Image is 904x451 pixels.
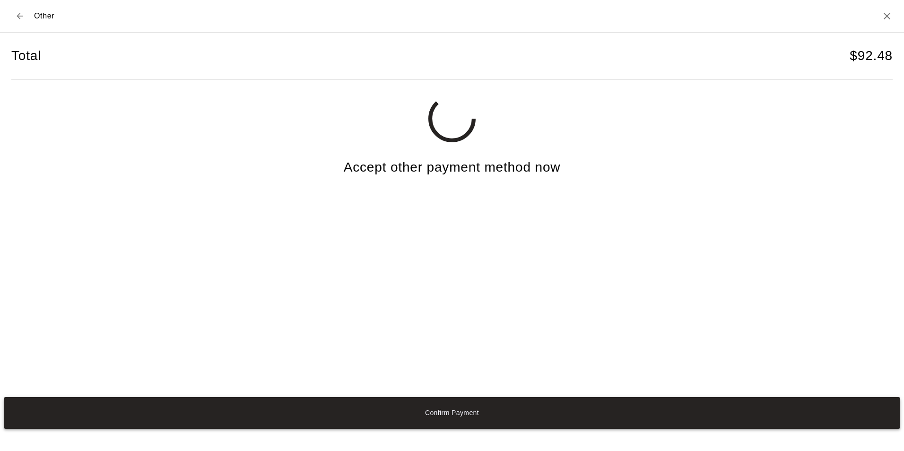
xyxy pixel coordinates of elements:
[850,48,893,64] h4: $ 92.48
[11,8,54,25] div: Other
[11,8,28,25] button: Back to checkout
[344,159,561,176] h4: Accept other payment method now
[4,397,900,429] button: Confirm Payment
[11,48,41,64] h4: Total
[881,10,893,22] button: Close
